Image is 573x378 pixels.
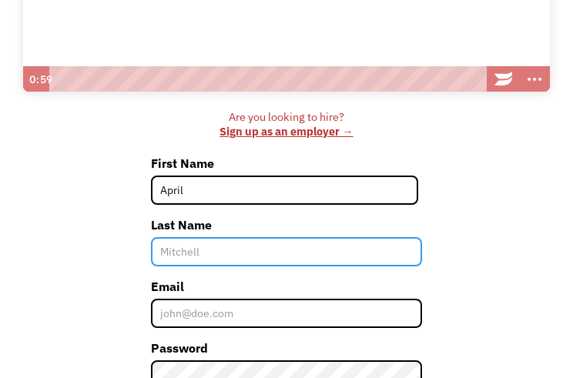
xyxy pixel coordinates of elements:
[219,124,353,139] a: Sign up as an employer →
[151,299,423,328] input: john@doe.com
[57,66,481,92] div: Playbar
[519,66,550,92] button: Show more buttons
[151,151,419,176] label: First Name
[151,110,423,139] div: Are you looking to hire? ‍
[488,66,519,92] a: Wistia Logo -- Learn More
[151,274,423,299] label: Email
[151,336,423,360] label: Password
[151,237,423,266] input: Mitchell
[151,212,423,237] label: Last Name
[151,176,419,205] input: Joni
